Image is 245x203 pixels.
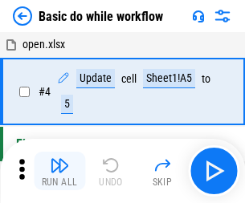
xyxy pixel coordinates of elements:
span: # 4 [39,85,51,98]
div: Basic do while workflow [39,9,163,24]
span: open.xlsx [22,38,65,51]
img: Run All [50,156,69,175]
img: Skip [153,156,172,175]
div: Run All [42,177,78,187]
div: Sheet1!A5 [143,69,195,88]
div: to [202,73,210,85]
div: 5 [61,95,73,114]
img: Settings menu [213,6,232,26]
div: cell [121,73,137,85]
div: Update [76,69,115,88]
img: Support [192,10,205,22]
img: Main button [201,158,227,184]
button: Skip [137,152,188,190]
div: Skip [153,177,173,187]
button: Run All [34,152,85,190]
img: Back [13,6,32,26]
